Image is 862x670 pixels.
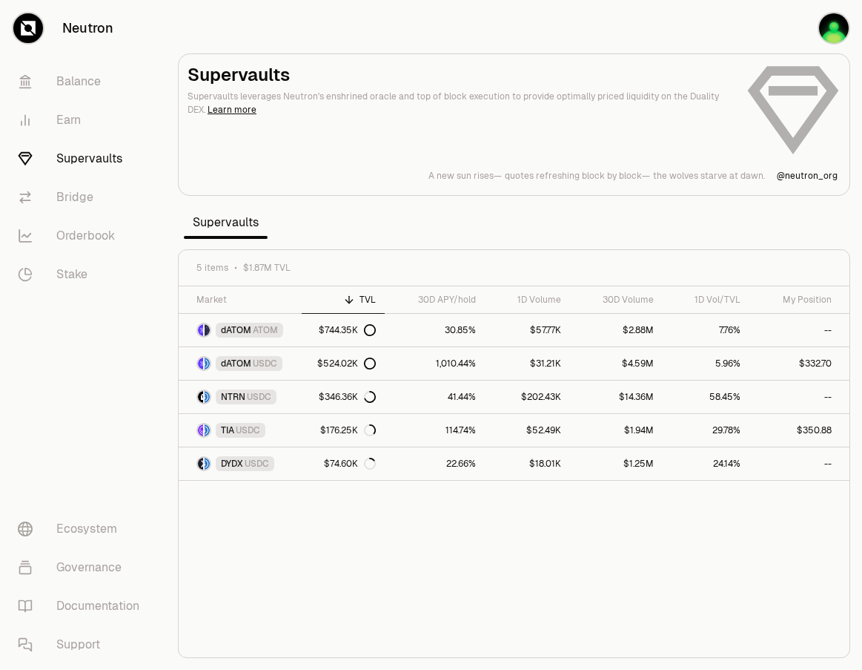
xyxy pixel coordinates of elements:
[749,414,849,447] a: $350.88
[485,347,569,380] a: $31.21K
[319,324,376,336] div: $744.35K
[6,625,160,664] a: Support
[317,358,376,370] div: $524.02K
[198,458,203,470] img: DYDX Logo
[653,170,765,182] p: the wolves starve at dawn.
[198,424,203,436] img: TIA Logo
[205,324,210,336] img: ATOM Logo
[663,347,749,380] a: 5.96%
[570,314,663,347] a: $2.88M
[6,548,160,587] a: Governance
[385,381,485,413] a: 41.44%
[579,294,654,306] div: 30D Volume
[179,447,302,480] a: DYDX LogoUSDC LogoDYDXUSDC
[198,324,203,336] img: dATOM Logo
[385,414,485,447] a: 114.74%
[749,447,849,480] a: --
[6,510,160,548] a: Ecosystem
[663,381,749,413] a: 58.45%
[385,447,485,480] a: 22.66%
[188,90,734,116] p: Supervaults leverages Neutron's enshrined oracle and top of block execution to provide optimally ...
[179,314,302,347] a: dATOM LogoATOM LogodATOMATOM
[672,294,740,306] div: 1D Vol/TVL
[188,63,734,87] h2: Supervaults
[663,414,749,447] a: 29.78%
[302,414,385,447] a: $176.25K
[205,458,210,470] img: USDC Logo
[570,347,663,380] a: $4.59M
[205,391,210,403] img: USDC Logo
[385,347,485,380] a: 1,010.44%
[6,178,160,217] a: Bridge
[6,139,160,178] a: Supervaults
[485,381,569,413] a: $202.43K
[236,424,260,436] span: USDC
[749,314,849,347] a: --
[196,294,293,306] div: Market
[221,391,245,403] span: NTRN
[179,381,302,413] a: NTRN LogoUSDC LogoNTRNUSDC
[777,170,838,182] p: @ neutron_org
[179,347,302,380] a: dATOM LogoUSDC LogodATOMUSDC
[6,587,160,625] a: Documentation
[570,414,663,447] a: $1.94M
[6,62,160,101] a: Balance
[6,255,160,294] a: Stake
[245,458,269,470] span: USDC
[570,381,663,413] a: $14.36M
[485,447,569,480] a: $18.01K
[570,447,663,480] a: $1.25M
[302,347,385,380] a: $524.02K
[221,458,243,470] span: DYDX
[485,314,569,347] a: $57.77K
[663,314,749,347] a: 7.76%
[184,208,268,237] span: Supervaults
[6,101,160,139] a: Earn
[253,324,278,336] span: ATOM
[179,414,302,447] a: TIA LogoUSDC LogoTIAUSDC
[819,13,849,43] img: flarnrules
[485,414,569,447] a: $52.49K
[749,347,849,380] a: $332.70
[221,358,251,370] span: dATOM
[221,324,251,336] span: dATOM
[302,381,385,413] a: $346.36K
[385,314,485,347] a: 30.85%
[311,294,376,306] div: TVL
[494,294,560,306] div: 1D Volume
[198,391,203,403] img: NTRN Logo
[320,424,376,436] div: $176.25K
[777,170,838,182] a: @neutron_org
[758,294,832,306] div: My Position
[324,458,376,470] div: $74.60K
[247,391,271,403] span: USDC
[253,358,277,370] span: USDC
[198,358,203,370] img: dATOM Logo
[205,424,210,436] img: USDC Logo
[428,170,765,182] a: A new sun rises—quotes refreshing block by block—the wolves starve at dawn.
[394,294,476,306] div: 30D APY/hold
[243,262,291,274] span: $1.87M TVL
[6,217,160,255] a: Orderbook
[505,170,650,182] p: quotes refreshing block by block—
[302,447,385,480] a: $74.60K
[205,358,210,370] img: USDC Logo
[428,170,502,182] p: A new sun rises—
[196,262,228,274] span: 5 items
[221,424,234,436] span: TIA
[319,391,376,403] div: $346.36K
[208,104,256,116] a: Learn more
[749,381,849,413] a: --
[663,447,749,480] a: 24.14%
[302,314,385,347] a: $744.35K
